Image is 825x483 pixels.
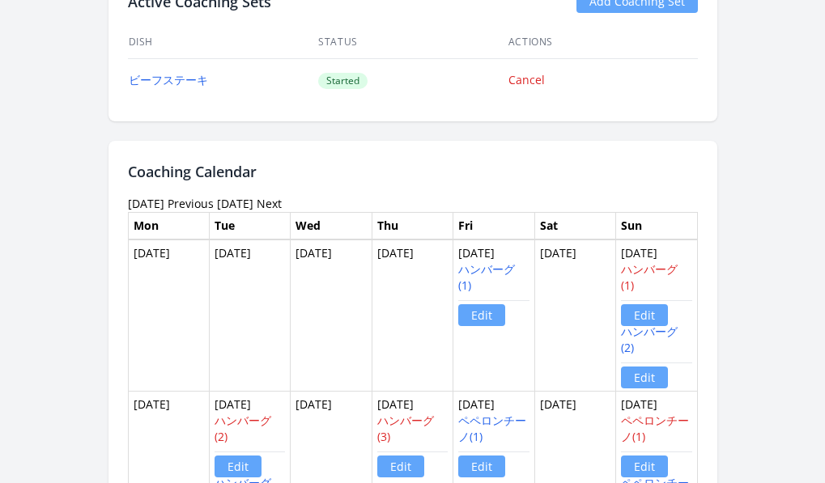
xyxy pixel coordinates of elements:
[215,413,271,444] a: ハンバーグ(2)
[508,72,545,87] a: Cancel
[621,455,668,477] a: Edit
[317,26,508,59] th: Status
[291,212,372,239] th: Wed
[209,212,290,239] th: Tue
[621,324,678,355] a: ハンバーグ(2)
[458,261,515,293] a: ハンバーグ(1)
[621,366,668,388] a: Edit
[377,455,424,477] a: Edit
[616,239,697,392] td: [DATE]
[128,239,209,392] td: [DATE]
[377,413,434,444] a: ハンバーグ(3)
[616,212,697,239] th: Sun
[621,413,689,444] a: ペペロンチーノ(1)
[215,455,262,477] a: Edit
[453,239,534,392] td: [DATE]
[372,239,453,392] td: [DATE]
[534,212,615,239] th: Sat
[621,261,678,293] a: ハンバーグ(1)
[372,212,453,239] th: Thu
[217,196,253,211] a: [DATE]
[458,455,505,477] a: Edit
[318,73,368,89] span: Started
[128,196,164,211] time: [DATE]
[257,196,282,211] a: Next
[534,239,615,392] td: [DATE]
[291,239,372,392] td: [DATE]
[458,413,526,444] a: ペペロンチーノ(1)
[168,196,214,211] a: Previous
[128,212,209,239] th: Mon
[621,304,668,326] a: Edit
[508,26,698,59] th: Actions
[128,160,698,183] h2: Coaching Calendar
[209,239,290,392] td: [DATE]
[129,72,208,87] a: ビーフステーキ
[453,212,534,239] th: Fri
[128,26,318,59] th: Dish
[458,304,505,326] a: Edit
